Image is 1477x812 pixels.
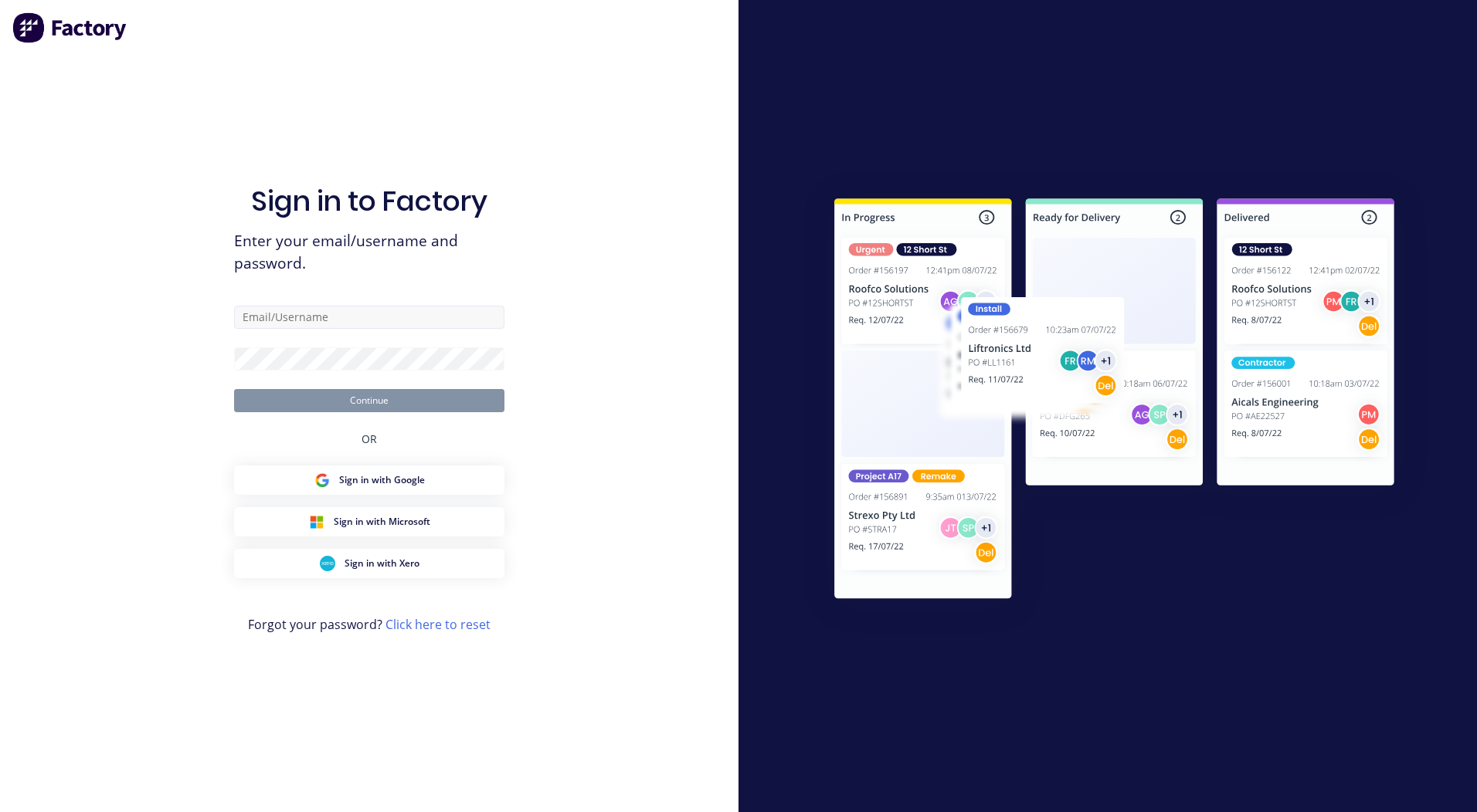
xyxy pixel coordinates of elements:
img: Microsoft Sign in [309,514,324,529]
button: Microsoft Sign inSign in with Microsoft [234,507,504,536]
div: OR [362,412,377,465]
span: Sign in with Microsoft [334,515,430,529]
img: Google Sign in [314,472,330,488]
span: Enter your email/username and password. [234,230,504,275]
h1: Sign in to Factory [251,184,487,218]
input: Email/Username [234,306,504,329]
button: Google Sign inSign in with Google [234,465,504,495]
img: Sign in [800,167,1428,635]
img: Factory [12,12,128,43]
button: Xero Sign inSign in with Xero [234,549,504,578]
img: Xero Sign in [320,556,335,571]
span: Sign in with Xero [345,557,419,570]
a: Click here to reset [385,616,491,633]
button: Continue [234,389,504,412]
span: Forgot your password? [248,615,491,634]
span: Sign in with Google [339,473,425,487]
